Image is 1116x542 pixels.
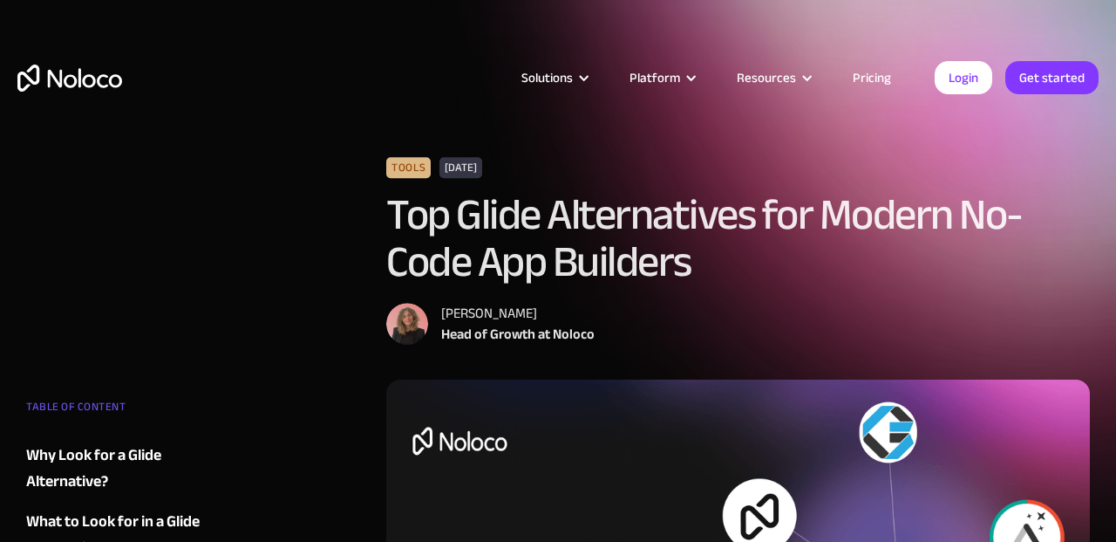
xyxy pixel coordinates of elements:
div: Platform [629,66,680,89]
div: Solutions [521,66,573,89]
div: Head of Growth at Noloco [441,324,595,345]
div: [PERSON_NAME] [441,303,595,324]
div: Platform [608,66,715,89]
h1: Top Glide Alternatives for Modern No-Code App Builders [386,191,1090,285]
a: home [17,65,122,92]
div: Solutions [500,66,608,89]
div: TABLE OF CONTENT [26,394,237,429]
a: Pricing [831,66,913,89]
a: Login [935,61,992,94]
div: Resources [715,66,831,89]
div: Tools [386,157,431,178]
div: Resources [737,66,796,89]
a: Get started [1005,61,1099,94]
a: Why Look for a Glide Alternative? [26,443,237,495]
div: [DATE] [440,157,483,178]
